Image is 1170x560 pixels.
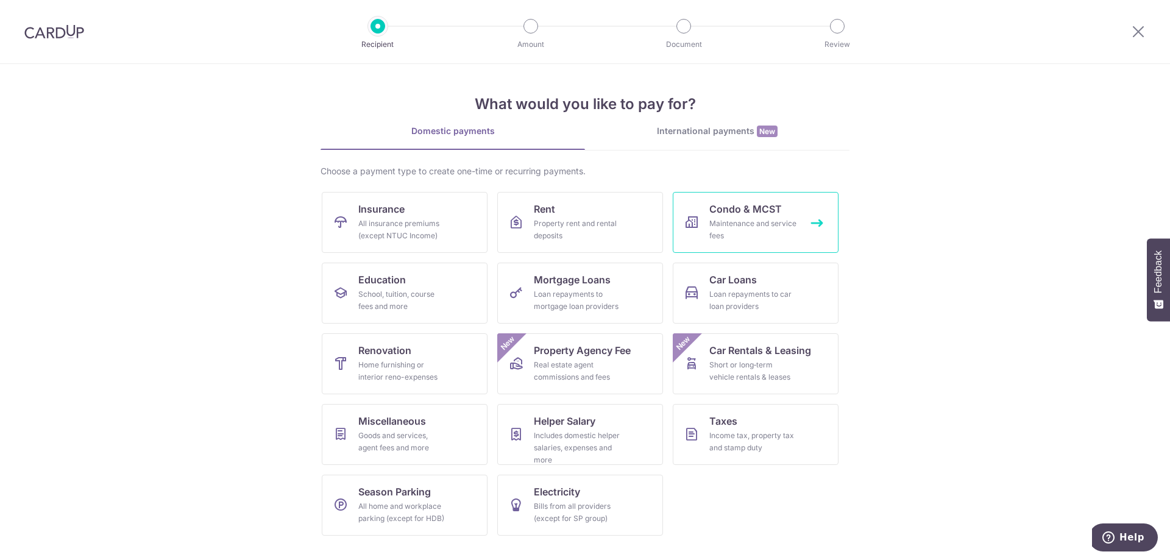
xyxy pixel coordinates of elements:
a: Condo & MCSTMaintenance and service fees [673,192,838,253]
img: CardUp [24,24,84,39]
p: Amount [486,38,576,51]
span: Condo & MCST [709,202,782,216]
span: Season Parking [358,484,431,499]
div: Real estate agent commissions and fees [534,359,622,383]
a: MiscellaneousGoods and services, agent fees and more [322,404,487,465]
a: Property Agency FeeReal estate agent commissions and feesNew [497,333,663,394]
a: Helper SalaryIncludes domestic helper salaries, expenses and more [497,404,663,465]
div: School, tuition, course fees and more [358,288,446,313]
a: RenovationHome furnishing or interior reno-expenses [322,333,487,394]
iframe: Opens a widget where you can find more information [1092,523,1158,554]
span: Mortgage Loans [534,272,611,287]
div: Home furnishing or interior reno-expenses [358,359,446,383]
a: Car LoansLoan repayments to car loan providers [673,263,838,324]
span: Electricity [534,484,580,499]
div: Loan repayments to car loan providers [709,288,797,313]
span: Feedback [1153,250,1164,293]
span: Miscellaneous [358,414,426,428]
a: ElectricityBills from all providers (except for SP group) [497,475,663,536]
span: Insurance [358,202,405,216]
span: New [673,333,693,353]
div: Maintenance and service fees [709,218,797,242]
p: Document [639,38,729,51]
p: Review [792,38,882,51]
h4: What would you like to pay for? [321,93,849,115]
a: InsuranceAll insurance premiums (except NTUC Income) [322,192,487,253]
a: EducationSchool, tuition, course fees and more [322,263,487,324]
div: Short or long‑term vehicle rentals & leases [709,359,797,383]
a: RentProperty rent and rental deposits [497,192,663,253]
button: Feedback - Show survey [1147,238,1170,321]
span: New [757,126,778,137]
div: Loan repayments to mortgage loan providers [534,288,622,313]
div: All home and workplace parking (except for HDB) [358,500,446,525]
span: Rent [534,202,555,216]
p: Recipient [333,38,423,51]
span: Helper Salary [534,414,595,428]
div: Choose a payment type to create one-time or recurring payments. [321,165,849,177]
span: Property Agency Fee [534,343,631,358]
div: Includes domestic helper salaries, expenses and more [534,430,622,466]
span: Education [358,272,406,287]
span: Car Loans [709,272,757,287]
div: Property rent and rental deposits [534,218,622,242]
span: New [498,333,518,353]
span: Taxes [709,414,737,428]
span: Car Rentals & Leasing [709,343,811,358]
div: Bills from all providers (except for SP group) [534,500,622,525]
div: Domestic payments [321,125,585,137]
a: TaxesIncome tax, property tax and stamp duty [673,404,838,465]
span: Renovation [358,343,411,358]
div: All insurance premiums (except NTUC Income) [358,218,446,242]
div: International payments [585,125,849,138]
div: Goods and services, agent fees and more [358,430,446,454]
a: Mortgage LoansLoan repayments to mortgage loan providers [497,263,663,324]
div: Income tax, property tax and stamp duty [709,430,797,454]
a: Car Rentals & LeasingShort or long‑term vehicle rentals & leasesNew [673,333,838,394]
a: Season ParkingAll home and workplace parking (except for HDB) [322,475,487,536]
